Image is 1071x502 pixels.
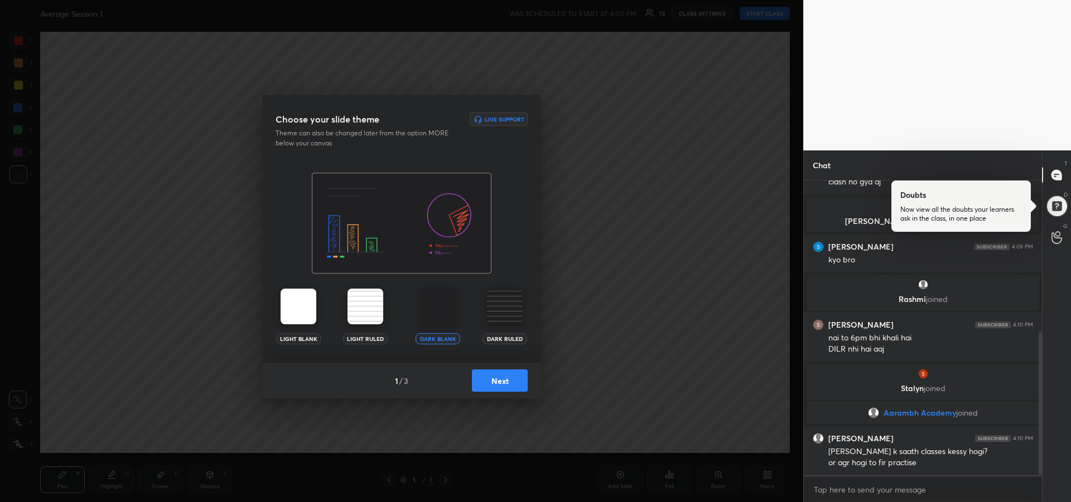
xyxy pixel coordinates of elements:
[974,243,1010,250] img: 4P8fHbbgJtejmAAAAAElFTkSuQmCC
[813,295,1033,304] p: Rashmi
[483,333,527,344] div: Dark Ruled
[868,407,879,418] img: default.png
[416,333,460,344] div: Dark Blank
[813,320,823,330] img: thumbnail.jpg
[348,289,383,324] img: lightRuledTheme.002cd57a.svg
[975,321,1011,328] img: 4P8fHbbgJtejmAAAAAElFTkSuQmCC
[828,344,1033,355] div: DILR nhi hai aaj
[487,289,523,324] img: darkRuledTheme.359fb5fd.svg
[918,368,929,379] img: thumbnail.jpg
[1012,243,1033,250] div: 4:09 PM
[472,369,528,392] button: Next
[813,217,1033,226] p: [PERSON_NAME], [PERSON_NAME]
[828,457,1033,469] div: or agr hogi to fir practise
[918,279,929,290] img: default.png
[828,433,894,443] h6: [PERSON_NAME]
[276,128,456,148] p: Theme can also be changed later from the option MORE below your canvas
[884,408,956,417] span: Aarambh Academy
[956,408,978,417] span: joined
[804,150,840,180] p: Chat
[828,242,894,252] h6: [PERSON_NAME]
[343,333,388,344] div: Light Ruled
[828,177,1033,188] div: clash ho gya aj
[924,383,945,393] span: joined
[1013,321,1033,328] div: 4:10 PM
[1064,159,1068,168] p: T
[975,435,1011,442] img: 4P8fHbbgJtejmAAAAAElFTkSuQmCC
[276,113,379,126] h3: Choose your slide theme
[312,173,491,274] img: darkThemeBanner.f801bae7.svg
[926,294,948,304] span: joined
[399,375,403,387] h4: /
[420,289,456,324] img: darkTheme.aa1caeba.svg
[281,289,316,324] img: lightTheme.5bb83c5b.svg
[1063,222,1068,230] p: G
[404,375,408,387] h4: 3
[828,446,1033,457] div: [PERSON_NAME] k saath classes kessy hogi?
[813,242,823,252] img: thumbnail.jpg
[395,375,398,387] h4: 1
[485,116,524,122] h6: Live Support
[804,181,1042,475] div: grid
[813,433,823,443] img: default.png
[828,255,1033,266] div: kyo bro
[828,320,894,330] h6: [PERSON_NAME]
[828,333,1033,344] div: nai to 6pm bhi khali hai
[1013,435,1033,442] div: 4:10 PM
[1064,191,1068,199] p: D
[813,384,1033,393] p: Stalyn
[276,333,321,344] div: Light Blank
